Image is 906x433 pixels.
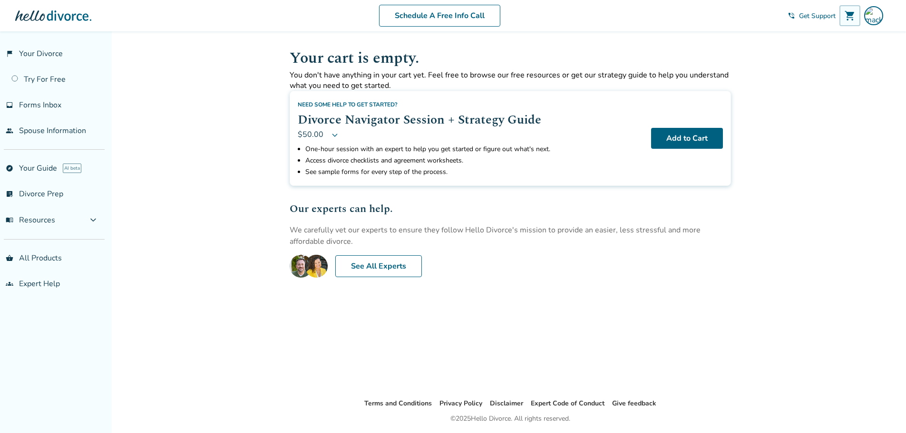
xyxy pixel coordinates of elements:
span: inbox [6,101,13,109]
span: people [6,127,13,135]
div: © 2025 Hello Divorce. All rights reserved. [450,413,570,424]
span: menu_book [6,216,13,224]
button: Add to Cart [651,128,723,149]
span: $50.00 [298,129,323,140]
p: We carefully vet our experts to ensure they follow Hello Divorce's mission to provide an easier, ... [290,224,731,247]
span: AI beta [63,164,81,173]
span: Resources [6,215,55,225]
img: mack.brady@gmail.com [864,6,883,25]
a: Privacy Policy [439,399,482,408]
img: E [290,255,328,278]
span: shopping_cart [844,10,856,21]
a: See All Experts [335,255,422,277]
a: Terms and Conditions [364,399,432,408]
span: list_alt_check [6,190,13,198]
span: expand_more [88,214,99,226]
h2: Divorce Navigator Session + Strategy Guide [298,110,643,129]
span: flag_2 [6,50,13,58]
p: You don't have anything in your cart yet. Feel free to browse our free resources or get our strat... [290,70,731,91]
span: Get Support [799,11,836,20]
h2: Our experts can help. [290,201,731,217]
span: Need some help to get started? [298,101,398,108]
li: Access divorce checklists and agreement worksheets. [305,155,643,166]
span: shopping_basket [6,254,13,262]
a: phone_in_talkGet Support [788,11,836,20]
li: Disclaimer [490,398,523,409]
a: Schedule A Free Info Call [379,5,500,27]
li: One-hour session with an expert to help you get started or figure out what's next. [305,144,643,155]
li: See sample forms for every step of the process. [305,166,643,178]
span: Forms Inbox [19,100,61,110]
h1: Your cart is empty. [290,47,731,70]
li: Give feedback [612,398,656,409]
a: Expert Code of Conduct [531,399,604,408]
span: phone_in_talk [788,12,795,19]
span: explore [6,164,13,172]
span: groups [6,280,13,288]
